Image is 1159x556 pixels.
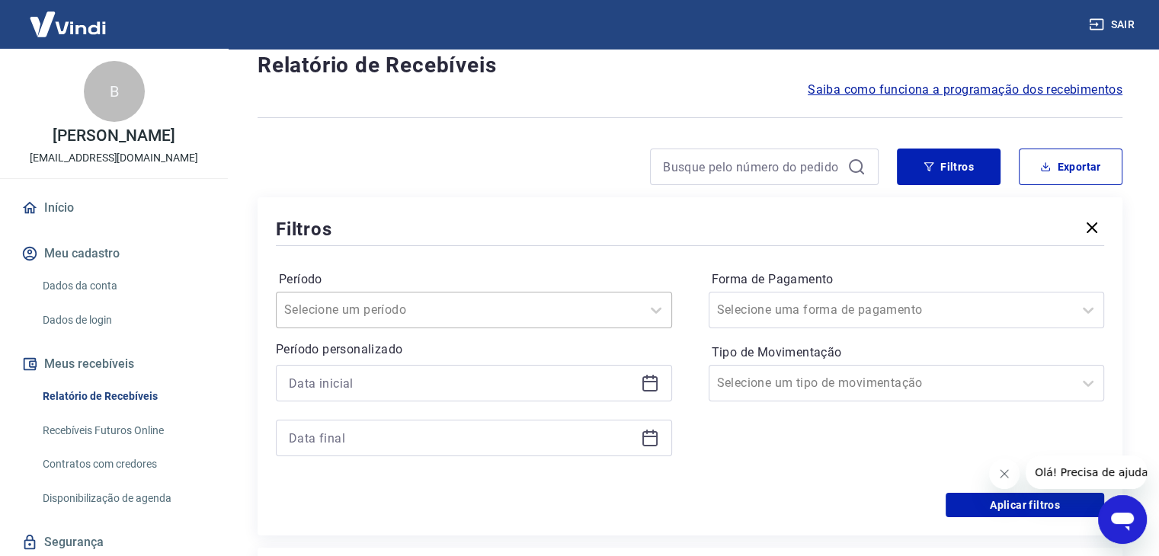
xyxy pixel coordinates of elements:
[37,415,210,446] a: Recebíveis Futuros Online
[18,191,210,225] a: Início
[289,427,635,449] input: Data final
[946,493,1104,517] button: Aplicar filtros
[897,149,1001,185] button: Filtros
[1026,455,1147,489] iframe: Mensagem da empresa
[9,11,128,23] span: Olá! Precisa de ajuda?
[289,372,635,395] input: Data inicial
[279,270,669,289] label: Período
[37,483,210,514] a: Disponibilização de agenda
[712,270,1102,289] label: Forma de Pagamento
[37,305,210,336] a: Dados de login
[37,381,210,412] a: Relatório de Recebíveis
[53,128,174,144] p: [PERSON_NAME]
[18,237,210,270] button: Meu cadastro
[18,347,210,381] button: Meus recebíveis
[18,1,117,47] img: Vindi
[1098,495,1147,544] iframe: Botão para abrir a janela de mensagens
[37,449,210,480] a: Contratos com credores
[1019,149,1122,185] button: Exportar
[258,50,1122,81] h4: Relatório de Recebíveis
[276,217,332,241] h5: Filtros
[30,150,198,166] p: [EMAIL_ADDRESS][DOMAIN_NAME]
[84,61,145,122] div: B
[1086,11,1141,39] button: Sair
[989,459,1020,489] iframe: Fechar mensagem
[276,340,672,359] p: Período personalizado
[808,81,1122,99] a: Saiba como funciona a programação dos recebimentos
[663,155,841,178] input: Busque pelo número do pedido
[712,344,1102,362] label: Tipo de Movimentação
[37,270,210,302] a: Dados da conta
